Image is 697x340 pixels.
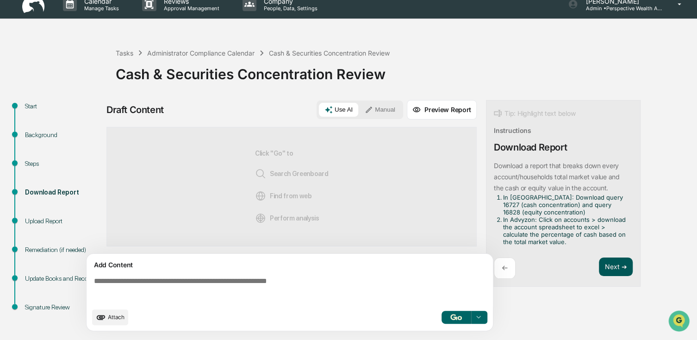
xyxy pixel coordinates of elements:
[9,118,17,125] div: 🖐️
[319,103,358,117] button: Use AI
[92,157,112,164] span: Pylon
[503,194,629,216] li: In [GEOGRAPHIC_DATA]: Download query 16727 (cash concentration) and query 16828 (equity concentra...
[25,188,101,197] div: Download Report
[9,19,168,34] p: How can we help?
[25,216,101,226] div: Upload Report
[67,118,75,125] div: 🗄️
[116,49,133,57] div: Tasks
[77,5,124,12] p: Manage Tasks
[31,80,117,88] div: We're available if you need us!
[19,117,60,126] span: Preclearance
[407,100,477,120] button: Preview Report
[19,134,58,144] span: Data Lookup
[25,274,101,283] div: Update Books and Records
[31,71,152,80] div: Start new chat
[25,245,101,255] div: Remediation (if needed)
[494,126,531,134] div: Instructions
[9,71,26,88] img: 1746055101610-c473b297-6a78-478c-a979-82029cc54cd1
[108,314,124,321] span: Attach
[359,103,401,117] button: Manual
[667,309,692,334] iframe: Open customer support
[147,49,255,57] div: Administrator Compliance Calendar
[157,74,168,85] button: Start new chat
[502,264,508,272] p: ←
[92,309,128,325] button: upload document
[255,168,266,179] img: Search
[599,258,633,277] button: Next ➔
[255,190,266,201] img: Web
[9,135,17,143] div: 🔎
[25,101,101,111] div: Start
[255,168,329,179] span: Search Greenboard
[6,113,63,130] a: 🖐️Preclearance
[494,162,620,192] p: Download a report that breaks down every account/households total market value and the cash or eq...
[25,302,101,312] div: Signature Review
[156,5,224,12] p: Approval Management
[24,42,153,52] input: Clear
[255,142,329,231] div: Click "Go" to
[6,131,62,147] a: 🔎Data Lookup
[256,5,322,12] p: People, Data, Settings
[92,259,487,271] div: Add Content
[494,108,575,119] div: Tip: Highlight text below
[106,104,164,115] div: Draft Content
[255,190,312,201] span: Find from web
[255,213,266,224] img: Analysis
[503,216,629,246] li: In Advyzon: Click on accounts > download the account spreadsheet to excel > calculate the percent...
[255,213,319,224] span: Perform analysis
[494,142,567,153] div: Download Report
[116,58,692,82] div: Cash & Securities Concentration Review
[578,5,664,12] p: Admin • Perspective Wealth Advisors
[76,117,115,126] span: Attestations
[25,130,101,140] div: Background
[25,159,101,169] div: Steps
[63,113,118,130] a: 🗄️Attestations
[269,49,390,57] div: Cash & Securities Concentration Review
[65,157,112,164] a: Powered byPylon
[450,314,461,320] img: Go
[442,311,471,324] button: Go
